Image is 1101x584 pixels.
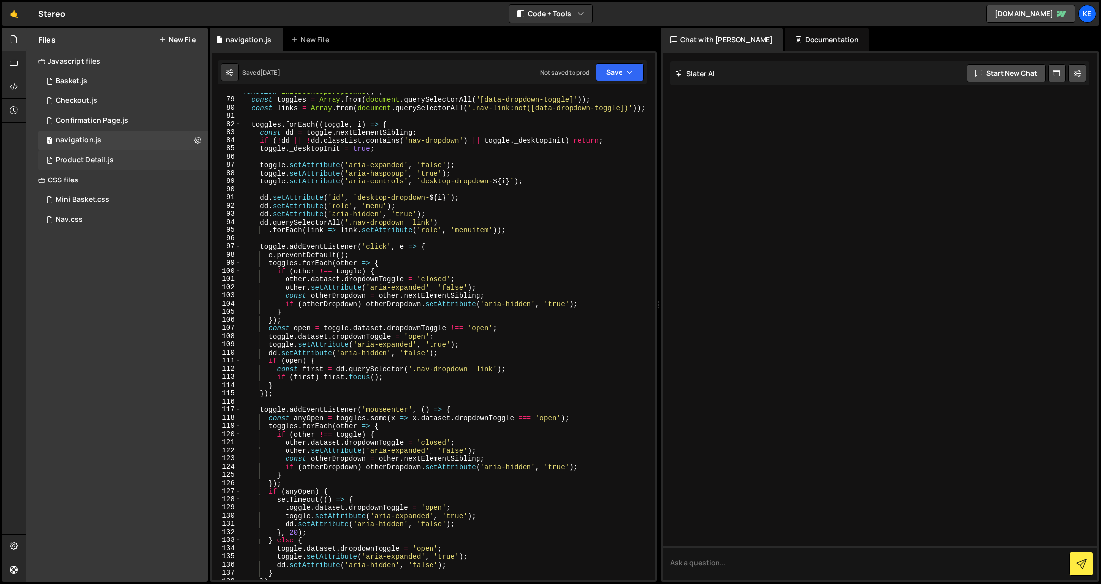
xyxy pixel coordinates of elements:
[212,569,241,577] div: 137
[38,91,208,111] div: 8215/44731.js
[212,242,241,251] div: 97
[26,170,208,190] div: CSS files
[212,512,241,520] div: 130
[212,161,241,169] div: 87
[785,28,868,51] div: Documentation
[986,5,1075,23] a: [DOMAIN_NAME]
[212,479,241,488] div: 126
[56,195,109,204] div: Mini Basket.css
[212,552,241,561] div: 135
[212,202,241,210] div: 92
[212,398,241,406] div: 116
[661,28,783,51] div: Chat with [PERSON_NAME]
[38,131,208,150] div: 8215/46113.js
[212,454,241,463] div: 123
[212,373,241,381] div: 113
[212,405,241,414] div: 117
[212,95,241,104] div: 79
[212,332,241,341] div: 108
[212,185,241,194] div: 90
[260,68,280,77] div: [DATE]
[47,137,52,145] span: 1
[56,96,97,105] div: Checkout.js
[675,69,715,78] h2: Slater AI
[967,64,1046,82] button: Start new chat
[212,536,241,544] div: 133
[38,34,56,45] h2: Files
[212,226,241,234] div: 95
[242,68,280,77] div: Saved
[26,51,208,71] div: Javascript files
[212,365,241,373] div: 112
[212,210,241,218] div: 93
[38,8,65,20] div: Stereo
[212,503,241,512] div: 129
[38,71,208,91] div: 8215/44666.js
[212,544,241,553] div: 134
[212,218,241,226] div: 94
[212,267,241,275] div: 100
[212,447,241,455] div: 122
[212,430,241,439] div: 120
[212,308,241,316] div: 105
[509,5,592,23] button: Code + Tools
[212,291,241,300] div: 103
[212,487,241,495] div: 127
[540,68,590,77] div: Not saved to prod
[212,153,241,161] div: 86
[212,283,241,292] div: 102
[38,190,208,210] div: 8215/46286.css
[212,136,241,145] div: 84
[212,144,241,153] div: 85
[212,259,241,267] div: 99
[2,2,26,26] a: 🤙
[212,495,241,504] div: 128
[56,215,83,224] div: Nav.css
[212,520,241,528] div: 131
[212,414,241,422] div: 118
[56,156,114,165] div: Product Detail.js
[212,169,241,178] div: 88
[212,324,241,332] div: 107
[38,150,208,170] div: 8215/44673.js
[212,422,241,430] div: 119
[212,463,241,471] div: 124
[212,275,241,283] div: 101
[47,157,52,165] span: 2
[212,561,241,569] div: 136
[1078,5,1096,23] a: Ke
[212,193,241,202] div: 91
[212,381,241,390] div: 114
[596,63,644,81] button: Save
[38,210,208,229] div: 8215/46114.css
[159,36,196,44] button: New File
[212,300,241,308] div: 104
[212,349,241,357] div: 110
[212,120,241,129] div: 82
[56,77,87,86] div: Basket.js
[212,438,241,447] div: 121
[212,340,241,349] div: 109
[38,111,208,131] div: 8215/45082.js
[212,389,241,398] div: 115
[212,112,241,120] div: 81
[212,128,241,136] div: 83
[56,116,128,125] div: Confirmation Page.js
[212,234,241,243] div: 96
[212,104,241,112] div: 80
[212,251,241,259] div: 98
[226,35,271,45] div: navigation.js
[56,136,101,145] div: navigation.js
[212,177,241,185] div: 89
[212,528,241,537] div: 132
[212,471,241,479] div: 125
[212,316,241,324] div: 106
[212,357,241,365] div: 111
[291,35,333,45] div: New File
